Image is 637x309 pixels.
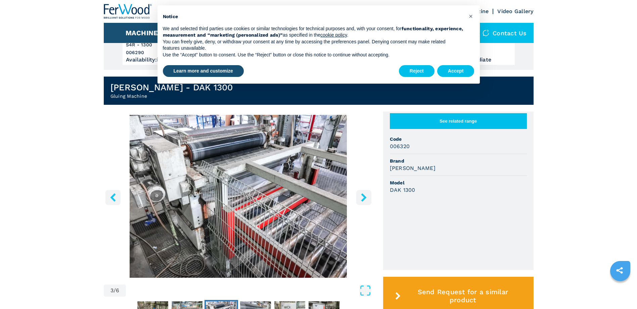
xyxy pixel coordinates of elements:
button: left-button [105,190,121,205]
img: Gluing Machine BURKLE DAK 1300 [104,115,373,278]
p: We and selected third parties use cookies or similar technologies for technical purposes and, wit... [163,26,464,39]
h3: [PERSON_NAME] S4R - 1300 006290 [126,33,205,56]
h2: Gluing Machine [110,93,233,99]
span: × [469,12,473,20]
button: Machines [126,29,163,37]
span: / [113,288,116,293]
p: Use the “Accept” button to consent. Use the “Reject” button or close this notice to continue with... [163,52,464,58]
h3: DAK 1300 [390,186,415,194]
a: sharethis [611,262,628,279]
h3: 006320 [390,142,410,150]
p: You can freely give, deny, or withdraw your consent at any time by accessing the preferences pane... [163,39,464,52]
button: Reject [399,65,435,77]
img: Contact us [483,30,489,36]
span: 3 [110,288,113,293]
button: Accept [437,65,474,77]
button: right-button [356,190,371,205]
strong: functionality, experience, measurement and “marketing (personalized ads)” [163,26,463,38]
h3: [PERSON_NAME] [390,164,436,172]
h1: [PERSON_NAME] - DAK 1300 [110,82,233,93]
span: 6 [116,288,119,293]
span: Model [390,179,527,186]
div: Availability : in stock [126,58,205,61]
button: See related range [390,113,527,129]
a: Video Gallery [497,8,533,14]
span: Send Request for a similar product [403,288,522,304]
div: Go to Slide 3 [104,115,373,278]
button: Learn more and customize [163,65,244,77]
span: Brand [390,158,527,164]
iframe: Chat [608,279,632,304]
a: cookie policy [320,32,347,38]
button: Close this notice [466,11,476,21]
span: Code [390,136,527,142]
h2: Notice [163,13,464,20]
img: Ferwood [104,4,152,19]
div: Contact us [476,23,534,43]
button: Open Fullscreen [128,284,371,297]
